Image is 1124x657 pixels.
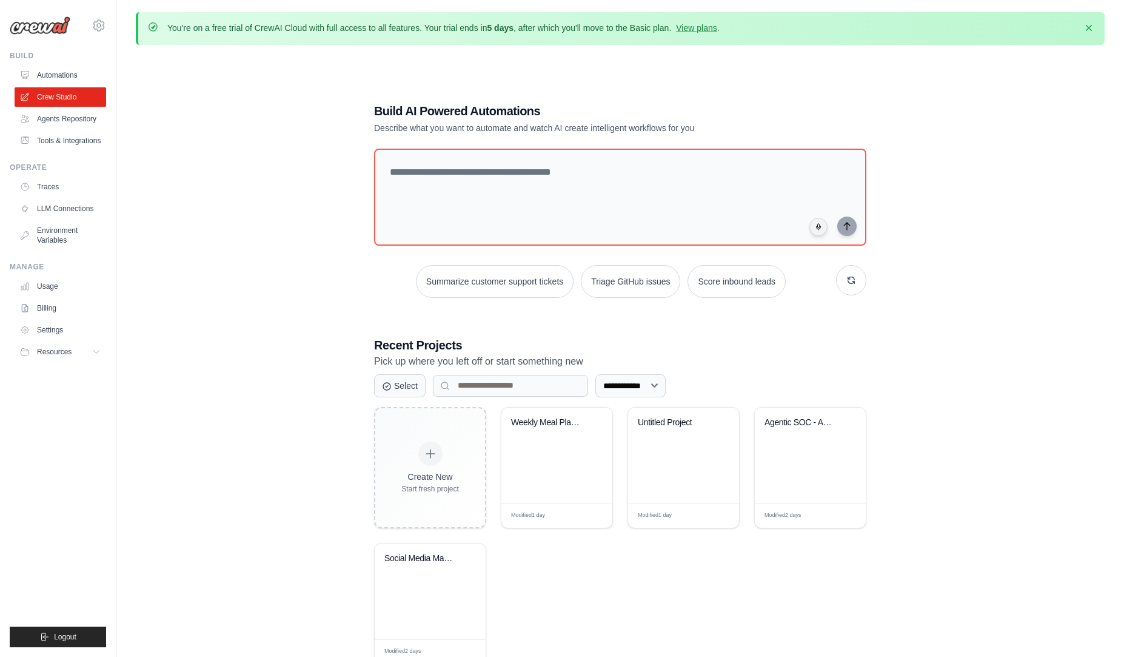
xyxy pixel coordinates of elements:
span: Modified 2 days [764,511,801,520]
a: Traces [15,177,106,197]
a: Settings [15,320,106,340]
button: Select [374,374,426,397]
p: You're on a free trial of CrewAI Cloud with full access to all features. Your trial ends in , aft... [167,22,720,34]
a: Billing [15,298,106,318]
a: Automations [15,66,106,85]
span: Modified 1 day [638,511,672,520]
a: Agents Repository [15,109,106,129]
a: Tools & Integrations [15,131,106,150]
a: View plans [676,23,717,33]
strong: 5 days [487,23,513,33]
div: Create New [401,471,459,483]
div: Build [10,51,106,61]
h3: Recent Projects [374,337,866,354]
a: Crew Studio [15,87,106,107]
img: Logo [10,16,70,35]
div: Start fresh project [401,484,459,494]
a: Environment Variables [15,221,106,250]
div: Social Media Management Hub [384,553,458,564]
button: Summarize customer support tickets [416,265,574,298]
a: Usage [15,277,106,296]
span: Resources [37,347,72,357]
button: Logout [10,627,106,647]
button: Resources [15,342,106,362]
div: Operate [10,163,106,172]
span: Edit [711,511,721,521]
p: Pick up where you left off or start something new [374,354,866,369]
span: Logout [54,632,76,642]
button: Score inbound leads [687,265,786,298]
button: Get new suggestions [836,265,866,295]
span: Edit [837,511,848,521]
div: Manage [10,262,106,272]
h1: Build AI Powered Automations [374,103,781,120]
a: LLM Connections [15,199,106,218]
span: Edit [584,511,594,521]
button: Triage GitHub issues [581,265,680,298]
span: Edit [457,647,467,656]
div: Weekly Meal Planning & Recipe Discovery [511,417,584,428]
span: Modified 1 day [511,511,545,520]
div: Agentic SOC - AI-Powered Security Operations Center [764,417,838,428]
span: Modified 2 days [384,647,421,656]
button: Click to speak your automation idea [809,218,828,236]
div: Untitled Project [638,417,711,428]
p: Describe what you want to automate and watch AI create intelligent workflows for you [374,122,781,134]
